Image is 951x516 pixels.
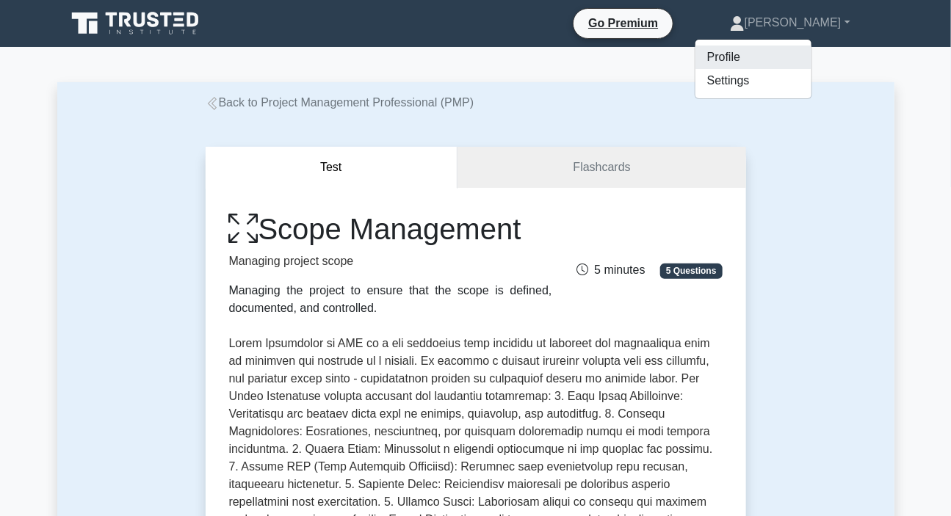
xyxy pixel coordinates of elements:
[695,69,811,92] a: Settings
[206,147,458,189] button: Test
[579,14,667,32] a: Go Premium
[695,8,886,37] a: [PERSON_NAME]
[229,252,552,270] p: Managing project scope
[695,39,812,99] ul: [PERSON_NAME]
[576,264,645,276] span: 5 minutes
[206,96,474,109] a: Back to Project Management Professional (PMP)
[695,46,811,69] a: Profile
[229,282,552,317] div: Managing the project to ensure that the scope is defined, documented, and controlled.
[458,147,745,189] a: Flashcards
[660,264,722,278] span: 5 Questions
[229,211,552,247] h1: Scope Management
